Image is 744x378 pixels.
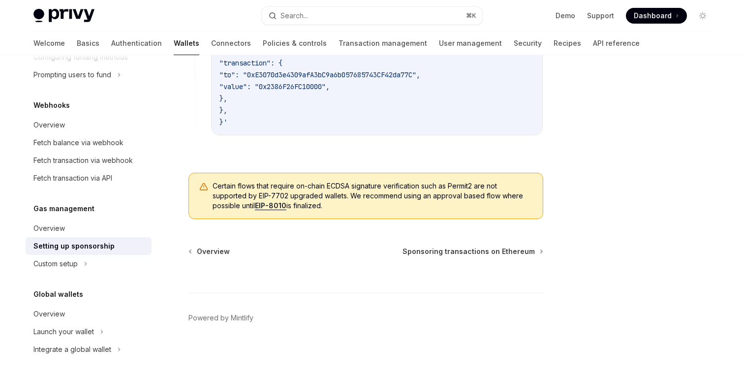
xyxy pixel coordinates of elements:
[33,308,65,320] div: Overview
[77,31,99,55] a: Basics
[174,31,199,55] a: Wallets
[26,323,152,341] button: Launch your wallet
[26,134,152,152] a: Fetch balance via webhook
[26,341,152,358] button: Integrate a global wallet
[33,288,83,300] h5: Global wallets
[403,247,542,256] a: Sponsoring transactions on Ethereum
[33,258,78,270] div: Custom setup
[26,237,152,255] a: Setting up sponsorship
[26,152,152,169] a: Fetch transaction via webhook
[188,313,253,323] a: Powered by Mintlify
[33,203,94,215] h5: Gas management
[197,247,230,256] span: Overview
[33,119,65,131] div: Overview
[111,31,162,55] a: Authentication
[213,181,533,211] span: Certain flows that require on-chain ECDSA signature verification such as Permit2 are not supporte...
[26,66,152,84] button: Prompting users to fund
[634,11,672,21] span: Dashboard
[255,201,286,210] a: EIP-8010
[593,31,640,55] a: API reference
[33,99,70,111] h5: Webhooks
[219,59,282,67] span: "transaction": {
[403,247,535,256] span: Sponsoring transactions on Ethereum
[219,94,227,103] span: },
[219,82,330,91] span: "value": "0x2386F26FC10000",
[219,106,227,115] span: },
[26,220,152,237] a: Overview
[33,155,133,166] div: Fetch transaction via webhook
[199,182,209,192] svg: Warning
[33,240,115,252] div: Setting up sponsorship
[514,31,542,55] a: Security
[26,255,152,273] button: Custom setup
[33,69,111,81] div: Prompting users to fund
[33,137,124,149] div: Fetch balance via webhook
[211,31,251,55] a: Connectors
[33,222,65,234] div: Overview
[626,8,687,24] a: Dashboard
[26,305,152,323] a: Overview
[26,116,152,134] a: Overview
[189,247,230,256] a: Overview
[587,11,614,21] a: Support
[466,12,476,20] span: ⌘ K
[339,31,427,55] a: Transaction management
[556,11,575,21] a: Demo
[33,172,112,184] div: Fetch transaction via API
[263,31,327,55] a: Policies & controls
[33,326,94,338] div: Launch your wallet
[33,9,94,23] img: light logo
[219,70,420,79] span: "to": "0xE3070d3e4309afA3bC9a6b057685743CF42da77C",
[695,8,711,24] button: Toggle dark mode
[219,118,227,126] span: }'
[439,31,502,55] a: User management
[262,7,482,25] button: Search...⌘K
[33,344,111,355] div: Integrate a global wallet
[26,169,152,187] a: Fetch transaction via API
[280,10,308,22] div: Search...
[33,31,65,55] a: Welcome
[554,31,581,55] a: Recipes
